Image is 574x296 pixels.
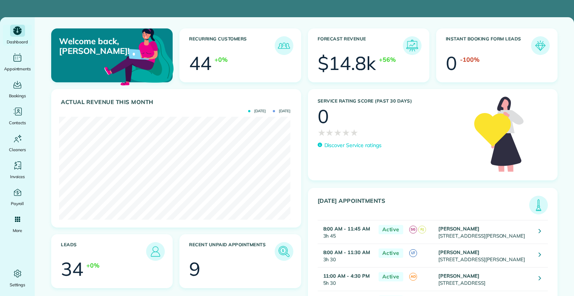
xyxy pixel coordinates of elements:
[318,98,467,104] h3: Service Rating score (past 30 days)
[318,107,329,126] div: 0
[3,159,32,180] a: Invoices
[438,226,479,232] strong: [PERSON_NAME]
[7,38,28,46] span: Dashboard
[13,227,22,234] span: More
[189,54,212,73] div: 44
[215,55,228,64] div: +0%
[318,126,326,139] span: ★
[318,54,376,73] div: $14.8k
[436,244,533,267] td: [STREET_ADDRESS][PERSON_NAME]
[460,55,479,64] div: -100%
[3,106,32,126] a: Contacts
[3,132,32,153] a: Cleaners
[446,54,457,73] div: 0
[9,146,26,153] span: Cleaners
[436,220,533,244] td: [STREET_ADDRESS][PERSON_NAME]
[248,109,266,113] span: [DATE]
[4,65,31,73] span: Appointments
[379,225,403,234] span: Active
[323,249,370,255] strong: 8:00 AM - 11:30 AM
[436,267,533,291] td: [STREET_ADDRESS]
[438,249,479,255] strong: [PERSON_NAME]
[9,92,26,100] span: Bookings
[189,36,274,55] h3: Recurring Customers
[189,242,274,261] h3: Recent unpaid appointments
[350,126,358,139] span: ★
[409,273,417,281] span: AD
[409,249,417,257] span: LT
[409,226,417,234] span: SG
[148,244,163,259] img: icon_leads-1bed01f49abd5b7fead27621c3d59655bb73ed531f8eeb49469d10e621d6b896.png
[531,198,546,213] img: icon_todays_appointments-901f7ab196bb0bea1936b74009e4eb5ffbc2d2711fa7634e0d609ed5ef32b18b.png
[323,273,370,279] strong: 11:00 AM - 4:30 PM
[9,119,26,126] span: Contacts
[405,38,420,53] img: icon_forecast_revenue-8c13a41c7ed35a8dcfafea3cbb826a0462acb37728057bba2d056411b612bbbe.png
[342,126,350,139] span: ★
[10,173,25,180] span: Invoices
[3,268,32,289] a: Settings
[61,260,83,278] div: 34
[61,242,146,261] h3: Leads
[334,126,342,139] span: ★
[189,260,200,278] div: 9
[318,36,403,55] h3: Forecast Revenue
[3,186,32,207] a: Payroll
[379,55,396,64] div: +56%
[3,25,32,46] a: Dashboard
[318,244,375,267] td: 3h 30
[103,20,175,92] img: dashboard_welcome-42a62b7d889689a78055ac9021e634bf52bae3f8056760290aed330b23ab8690.png
[273,109,290,113] span: [DATE]
[446,36,531,55] h3: Instant Booking Form Leads
[10,281,25,289] span: Settings
[533,38,548,53] img: icon_form_leads-04211a6a04a5b2264e4ee56bc0799ec3eb69b7e499cbb523a139df1d13a81ae0.png
[61,99,293,106] h3: Actual Revenue this month
[11,200,24,207] span: Payroll
[277,38,291,53] img: icon_recurring_customers-cf858462ba22bcd05b5a5880d41d6543d210077de5bb9ebc9590e49fd87d84ed.png
[3,52,32,73] a: Appointments
[324,141,382,149] p: Discover Service ratings
[379,272,403,281] span: Active
[438,273,479,279] strong: [PERSON_NAME]
[3,79,32,100] a: Bookings
[418,226,426,234] span: RJ
[277,244,291,259] img: icon_unpaid_appointments-47b8ce3997adf2238b356f14209ab4cced10bd1f174958f3ca8f1d0dd7fffeee.png
[86,261,99,270] div: +0%
[318,220,375,244] td: 3h 45
[318,267,375,291] td: 5h 30
[318,141,382,149] a: Discover Service ratings
[59,36,133,56] p: Welcome back, [PERSON_NAME]!
[379,248,403,258] span: Active
[318,198,530,214] h3: [DATE] Appointments
[323,226,370,232] strong: 8:00 AM - 11:45 AM
[325,126,334,139] span: ★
